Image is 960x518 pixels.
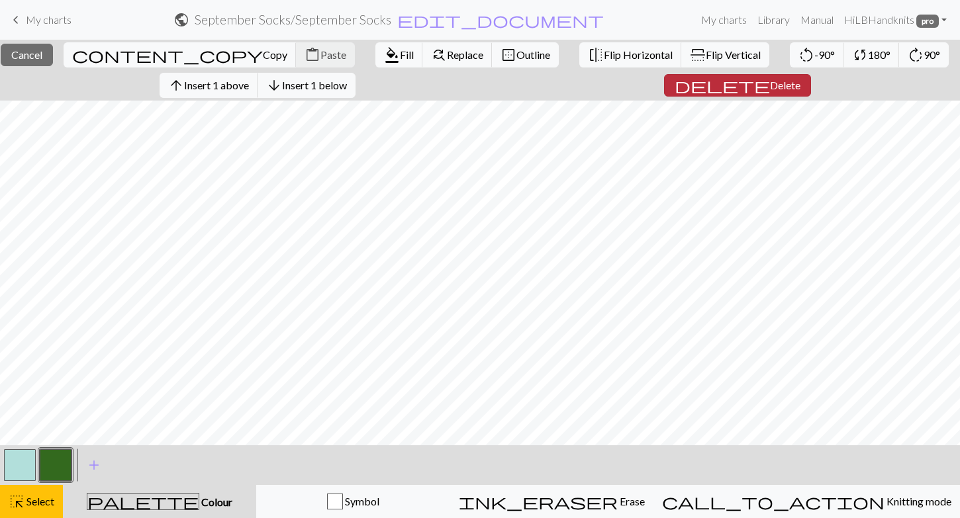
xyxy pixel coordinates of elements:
[752,7,795,33] a: Library
[63,485,256,518] button: Colour
[924,48,940,61] span: 90°
[852,46,868,64] span: sync
[814,48,835,61] span: -90°
[184,79,249,91] span: Insert 1 above
[258,73,356,98] button: Insert 1 below
[459,492,618,511] span: ink_eraser
[173,11,189,29] span: public
[689,47,707,63] span: flip
[908,46,924,64] span: rotate_right
[899,42,949,67] button: 90°
[916,15,939,28] span: pro
[87,492,199,511] span: palette
[516,48,550,61] span: Outline
[8,11,24,29] span: keyboard_arrow_left
[868,48,890,61] span: 180°
[263,48,287,61] span: Copy
[11,48,42,61] span: Cancel
[400,48,414,61] span: Fill
[266,76,282,95] span: arrow_downward
[675,76,770,95] span: delete
[492,42,559,67] button: Outline
[1,44,53,66] button: Cancel
[343,495,379,507] span: Symbol
[579,42,682,67] button: Flip Horizontal
[706,48,761,61] span: Flip Vertical
[798,46,814,64] span: rotate_left
[72,46,263,64] span: content_copy
[384,46,400,64] span: format_color_fill
[447,48,483,61] span: Replace
[199,496,232,508] span: Colour
[588,46,604,64] span: flip
[195,12,391,27] h2: September Socks / September Socks
[9,492,24,511] span: highlight_alt
[662,492,885,511] span: call_to_action
[64,42,297,67] button: Copy
[770,79,800,91] span: Delete
[397,11,604,29] span: edit_document
[843,42,900,67] button: 180°
[8,9,72,31] a: My charts
[26,13,72,26] span: My charts
[885,495,951,507] span: Knitting mode
[604,48,673,61] span: Flip Horizontal
[696,7,752,33] a: My charts
[168,76,184,95] span: arrow_upward
[431,46,447,64] span: find_replace
[839,7,952,33] a: HiLBHandknits pro
[375,42,423,67] button: Fill
[664,74,811,97] button: Delete
[790,42,844,67] button: -90°
[256,485,450,518] button: Symbol
[450,485,653,518] button: Erase
[282,79,347,91] span: Insert 1 below
[618,495,645,507] span: Erase
[795,7,839,33] a: Manual
[160,73,258,98] button: Insert 1 above
[422,42,493,67] button: Replace
[86,456,102,474] span: add
[501,46,516,64] span: border_outer
[24,495,54,507] span: Select
[681,42,769,67] button: Flip Vertical
[653,485,960,518] button: Knitting mode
